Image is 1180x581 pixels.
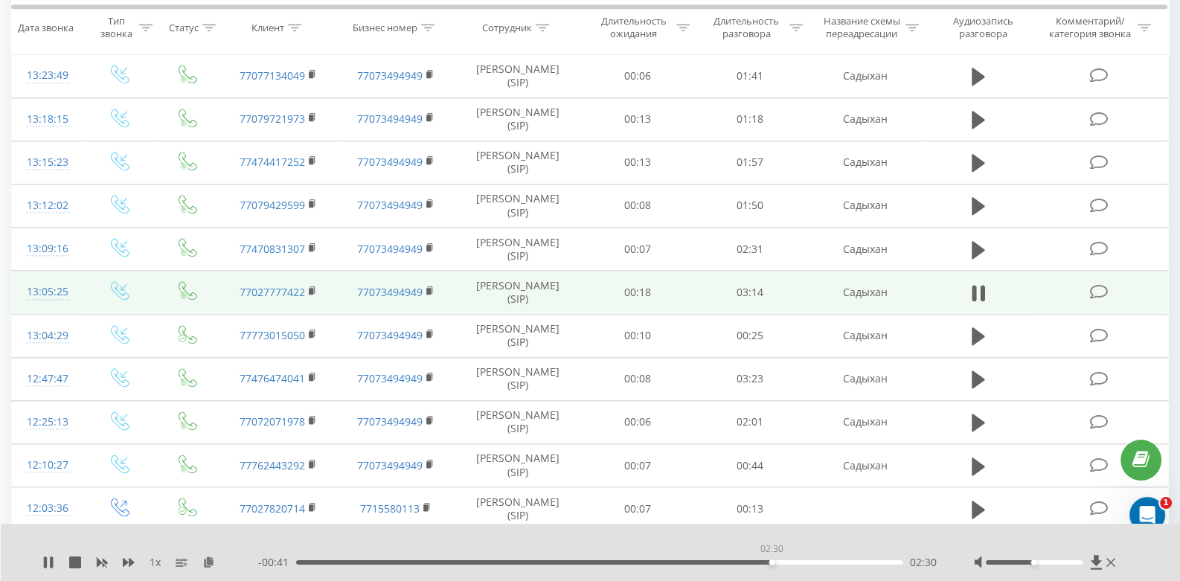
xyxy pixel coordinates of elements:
td: 01:18 [693,97,807,141]
a: 77027777422 [240,285,305,299]
td: Садыхан [807,97,924,141]
td: 00:25 [693,314,807,357]
td: 00:07 [581,228,694,271]
span: 1 [1160,497,1172,509]
span: 02:30 [910,555,937,570]
div: 13:09:16 [27,234,69,263]
a: 77073494949 [357,68,423,83]
td: Садыхан [807,400,924,443]
a: 7715580113 [360,501,420,516]
a: 77073494949 [357,371,423,385]
a: 77762443292 [240,458,305,472]
div: 13:04:29 [27,321,69,350]
td: Садыхан [807,54,924,97]
td: 00:44 [693,444,807,487]
td: 00:08 [581,184,694,227]
td: [PERSON_NAME] (SIP) [455,444,581,487]
a: 77077134049 [240,68,305,83]
a: 77073494949 [357,198,423,212]
a: 77073494949 [357,285,423,299]
iframe: Intercom live chat [1129,497,1165,533]
div: 12:25:13 [27,408,69,437]
a: 77474417252 [240,155,305,169]
div: Комментарий/категория звонка [1047,16,1134,41]
td: [PERSON_NAME] (SIP) [455,314,581,357]
td: [PERSON_NAME] (SIP) [455,184,581,227]
td: [PERSON_NAME] (SIP) [455,487,581,530]
div: Accessibility label [769,559,775,565]
td: [PERSON_NAME] (SIP) [455,54,581,97]
a: 77079721973 [240,112,305,126]
td: [PERSON_NAME] (SIP) [455,357,581,400]
td: 00:10 [581,314,694,357]
div: Длительность разговора [707,16,786,41]
td: [PERSON_NAME] (SIP) [455,141,581,184]
div: Название схемы переадресации [822,16,902,41]
a: 77073494949 [357,328,423,342]
td: 00:08 [581,357,694,400]
div: 13:23:49 [27,61,69,90]
div: Тип звонка [97,16,135,41]
div: 12:03:36 [27,494,69,523]
td: 00:06 [581,54,694,97]
a: 77072071978 [240,414,305,428]
span: - 00:41 [258,555,296,570]
div: Клиент [251,22,284,34]
td: 03:14 [693,271,807,314]
td: Садыхан [807,228,924,271]
span: 1 x [150,555,161,570]
div: Длительность ожидания [594,16,673,41]
td: [PERSON_NAME] (SIP) [455,97,581,141]
td: 03:23 [693,357,807,400]
td: 00:07 [581,487,694,530]
td: [PERSON_NAME] (SIP) [455,400,581,443]
td: 02:31 [693,228,807,271]
div: 12:47:47 [27,365,69,394]
a: 77773015050 [240,328,305,342]
td: [PERSON_NAME] (SIP) [455,271,581,314]
div: 02:30 [757,539,786,559]
div: 13:15:23 [27,148,69,177]
a: 77073494949 [357,458,423,472]
a: 77079429599 [240,198,305,212]
td: 00:07 [581,444,694,487]
div: Бизнес номер [353,22,417,34]
td: 02:01 [693,400,807,443]
td: 00:13 [581,141,694,184]
a: 77073494949 [357,112,423,126]
a: 77073494949 [357,155,423,169]
td: 01:57 [693,141,807,184]
td: Садыхан [807,444,924,487]
td: [PERSON_NAME] (SIP) [455,228,581,271]
td: 01:41 [693,54,807,97]
td: 00:06 [581,400,694,443]
div: 13:05:25 [27,277,69,306]
td: Садыхан [807,314,924,357]
a: 77476474041 [240,371,305,385]
div: Сотрудник [482,22,532,34]
a: 77073494949 [357,414,423,428]
td: 01:50 [693,184,807,227]
div: 12:10:27 [27,451,69,480]
a: 77073494949 [357,242,423,256]
a: 77027820714 [240,501,305,516]
a: 77470831307 [240,242,305,256]
td: Садыхан [807,357,924,400]
td: Садыхан [807,184,924,227]
div: Accessibility label [1031,559,1037,565]
div: Дата звонка [18,22,74,34]
td: 00:13 [693,487,807,530]
td: 00:18 [581,271,694,314]
div: Статус [169,22,199,34]
td: 00:13 [581,97,694,141]
td: Садыхан [807,141,924,184]
div: 13:18:15 [27,105,69,134]
div: 13:12:02 [27,191,69,220]
td: Садыхан [807,271,924,314]
div: Аудиозапись разговора [937,16,1029,41]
